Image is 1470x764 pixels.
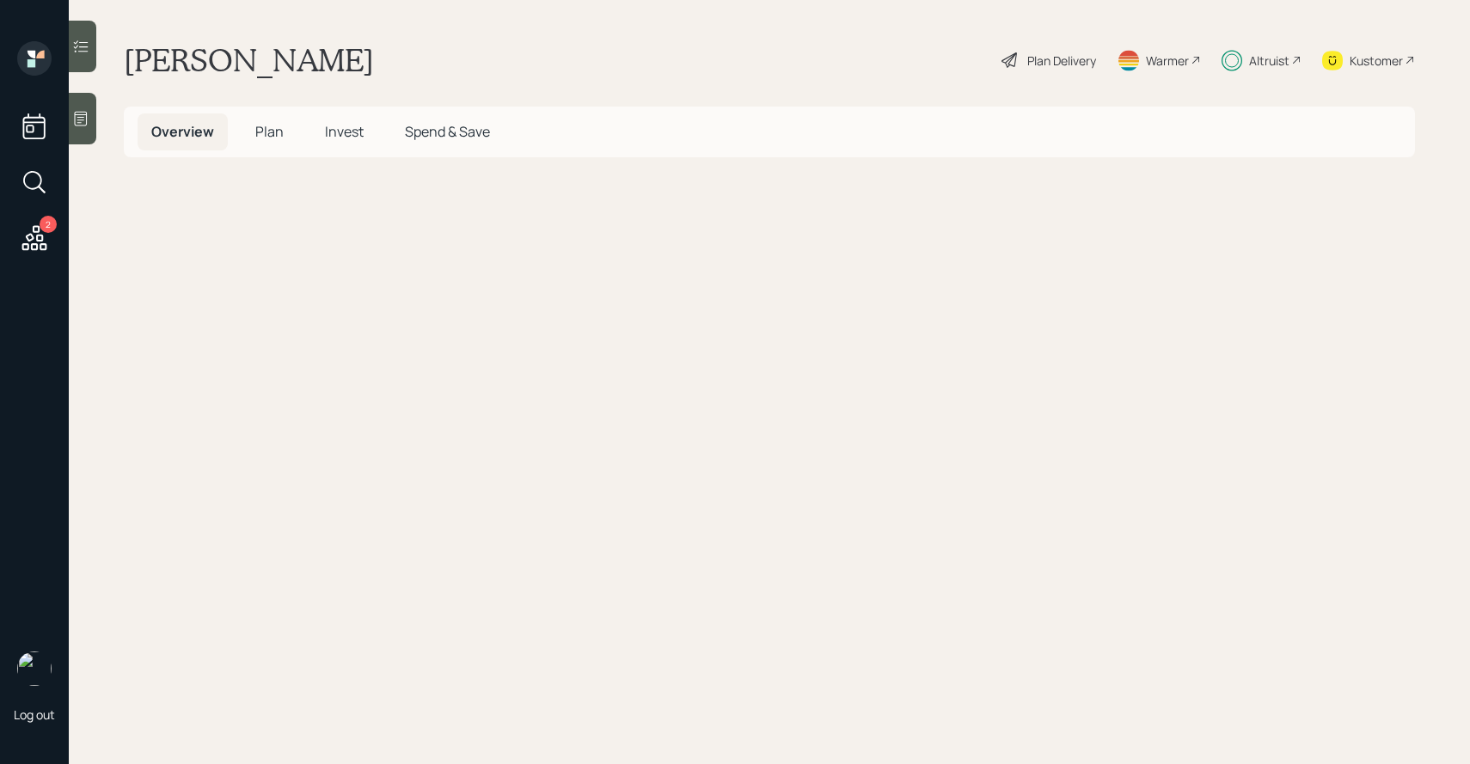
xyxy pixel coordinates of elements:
[255,122,284,141] span: Plan
[325,122,364,141] span: Invest
[14,706,55,723] div: Log out
[151,122,214,141] span: Overview
[124,41,374,79] h1: [PERSON_NAME]
[1350,52,1403,70] div: Kustomer
[1027,52,1096,70] div: Plan Delivery
[405,122,490,141] span: Spend & Save
[17,651,52,686] img: sami-boghos-headshot.png
[1146,52,1189,70] div: Warmer
[40,216,57,233] div: 2
[1249,52,1289,70] div: Altruist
